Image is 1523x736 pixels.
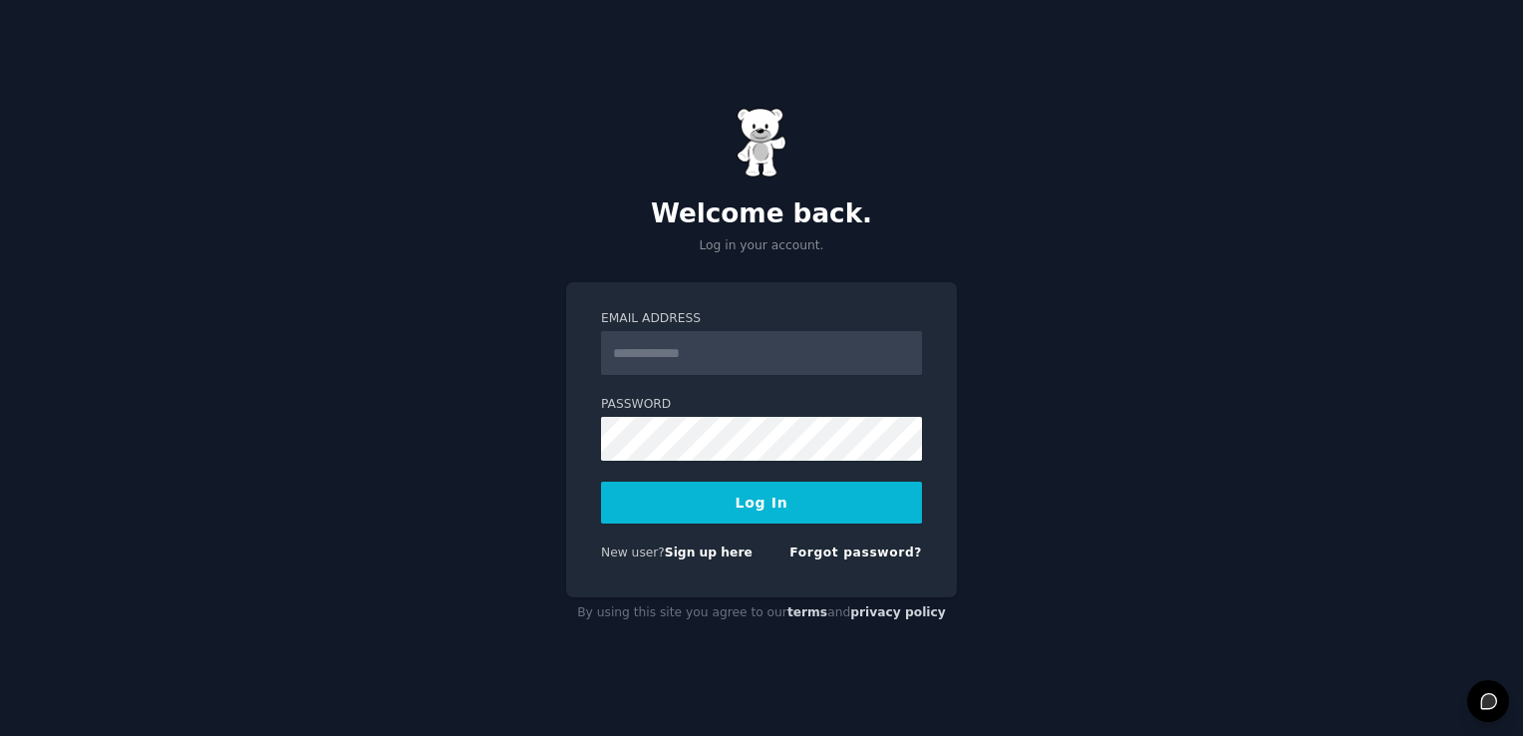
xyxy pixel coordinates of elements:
[787,605,827,619] a: terms
[601,310,922,328] label: Email Address
[566,597,957,629] div: By using this site you agree to our and
[601,482,922,524] button: Log In
[566,198,957,230] h2: Welcome back.
[789,546,922,559] a: Forgot password?
[850,605,946,619] a: privacy policy
[566,237,957,255] p: Log in your account.
[601,546,665,559] span: New user?
[737,108,786,178] img: Gummy Bear
[601,396,922,414] label: Password
[665,546,753,559] a: Sign up here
